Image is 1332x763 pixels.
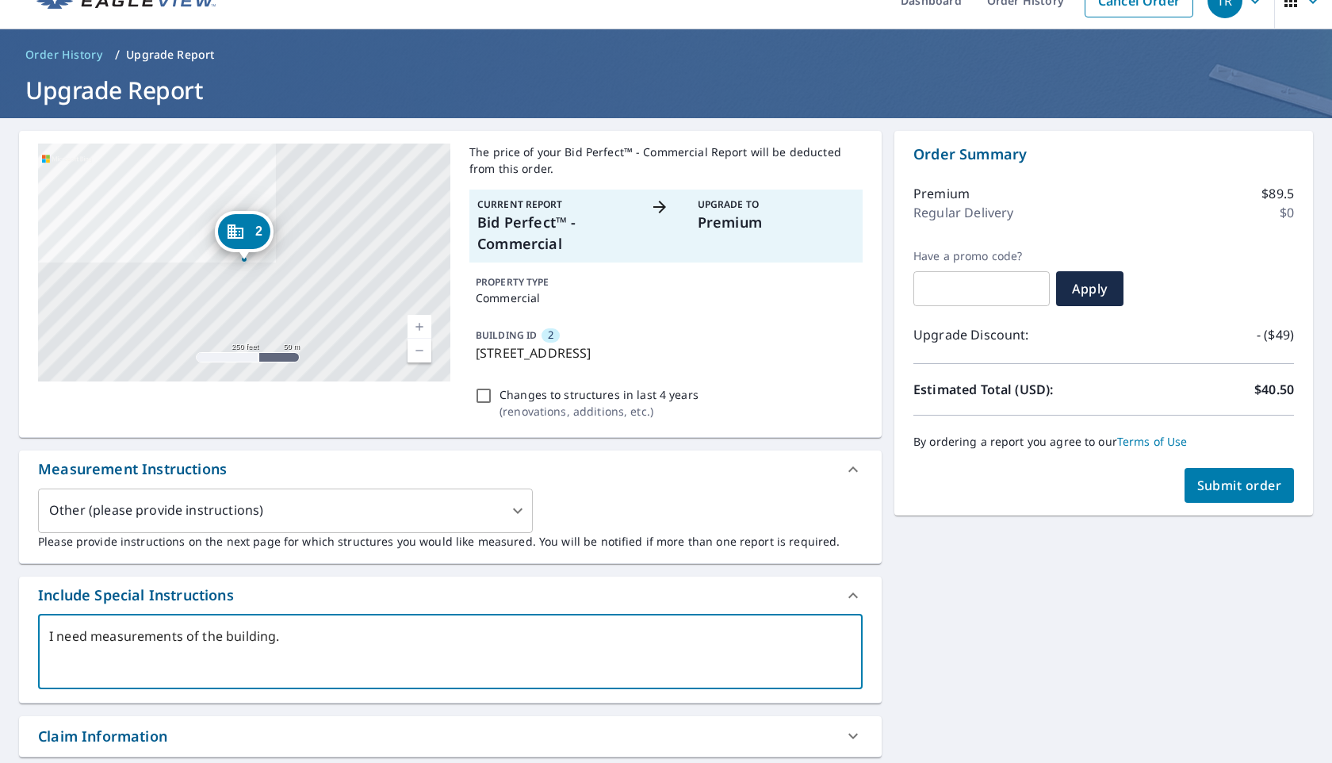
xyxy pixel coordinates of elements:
p: Commercial [476,289,856,306]
a: Terms of Use [1117,434,1188,449]
p: $40.50 [1254,380,1294,399]
li: / [115,45,120,64]
p: $89.5 [1261,184,1294,203]
p: PROPERTY TYPE [476,275,856,289]
p: [STREET_ADDRESS] [476,343,856,362]
div: Measurement Instructions [38,458,227,480]
button: Submit order [1185,468,1295,503]
p: Premium [698,212,855,233]
span: Submit order [1197,477,1282,494]
a: Current Level 17, Zoom Out [408,339,431,362]
div: Dropped pin, building 2, Commercial property, 5300 Augusta Rd Greenville, SC 29605 [215,211,274,260]
a: Order History [19,42,109,67]
nav: breadcrumb [19,42,1313,67]
p: The price of your Bid Perfect™ - Commercial Report will be deducted from this order. [469,144,863,177]
textarea: I need measurements of the building. [49,629,852,674]
p: Upgrade Discount: [913,325,1104,344]
p: By ordering a report you agree to our [913,435,1294,449]
div: Measurement Instructions [19,451,882,489]
div: Claim Information [19,716,882,757]
p: Changes to structures in last 4 years [499,386,699,403]
a: Current Level 17, Zoom In [408,315,431,339]
span: 2 [548,328,553,343]
p: - ($49) [1257,325,1294,344]
div: Other (please provide instructions) [38,489,533,533]
p: Regular Delivery [913,203,1013,222]
div: Claim Information [38,726,167,747]
span: Apply [1069,280,1111,297]
div: Include Special Instructions [38,585,234,606]
p: Estimated Total (USD): [913,380,1104,399]
p: Premium [913,184,970,203]
p: Upgrade To [698,197,855,212]
p: Bid Perfect™ - Commercial [477,212,634,255]
p: ( renovations, additions, etc. ) [499,403,699,420]
h1: Upgrade Report [19,74,1313,106]
p: Upgrade Report [126,47,214,63]
p: Order Summary [913,144,1294,165]
p: Please provide instructions on the next page for which structures you would like measured. You wi... [38,533,863,550]
p: Current Report [477,197,634,212]
p: BUILDING ID [476,328,537,342]
p: $0 [1280,203,1294,222]
label: Have a promo code? [913,249,1050,263]
button: Apply [1056,271,1123,306]
span: 2 [255,225,262,237]
span: Order History [25,47,102,63]
div: Include Special Instructions [19,577,882,615]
